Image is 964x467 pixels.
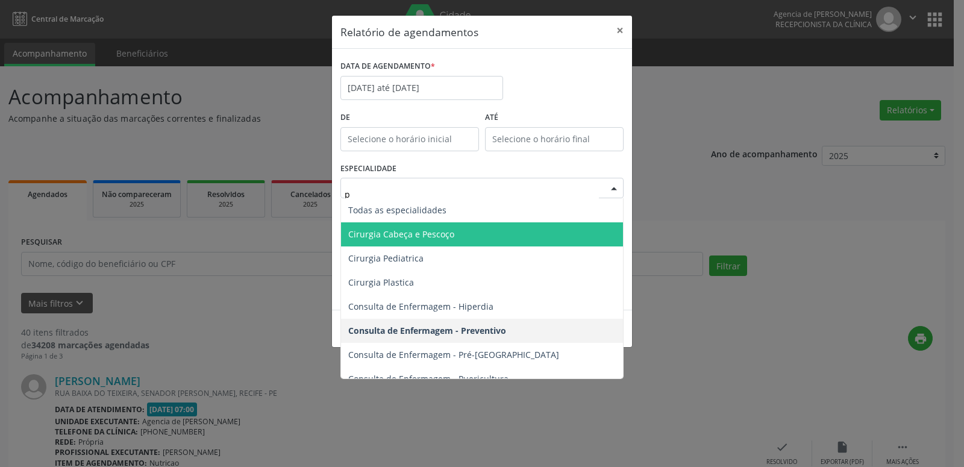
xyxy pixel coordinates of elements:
span: Cirurgia Plastica [348,277,414,288]
span: Consulta de Enfermagem - Preventivo [348,325,506,336]
label: ESPECIALIDADE [340,160,396,178]
span: Consulta de Enfermagem - Hiperdia [348,301,493,312]
label: DATA DE AGENDAMENTO [340,57,435,76]
span: Cirurgia Pediatrica [348,252,424,264]
span: Consulta de Enfermagem - Pré-[GEOGRAPHIC_DATA] [348,349,559,360]
input: Seleciona uma especialidade [345,182,599,206]
input: Selecione uma data ou intervalo [340,76,503,100]
button: Close [608,16,632,45]
h5: Relatório de agendamentos [340,24,478,40]
span: Cirurgia Cabeça e Pescoço [348,228,454,240]
span: Todas as especialidades [348,204,446,216]
label: ATÉ [485,108,624,127]
input: Selecione o horário inicial [340,127,479,151]
label: De [340,108,479,127]
span: Consulta de Enfermagem - Puericultura [348,373,509,384]
input: Selecione o horário final [485,127,624,151]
